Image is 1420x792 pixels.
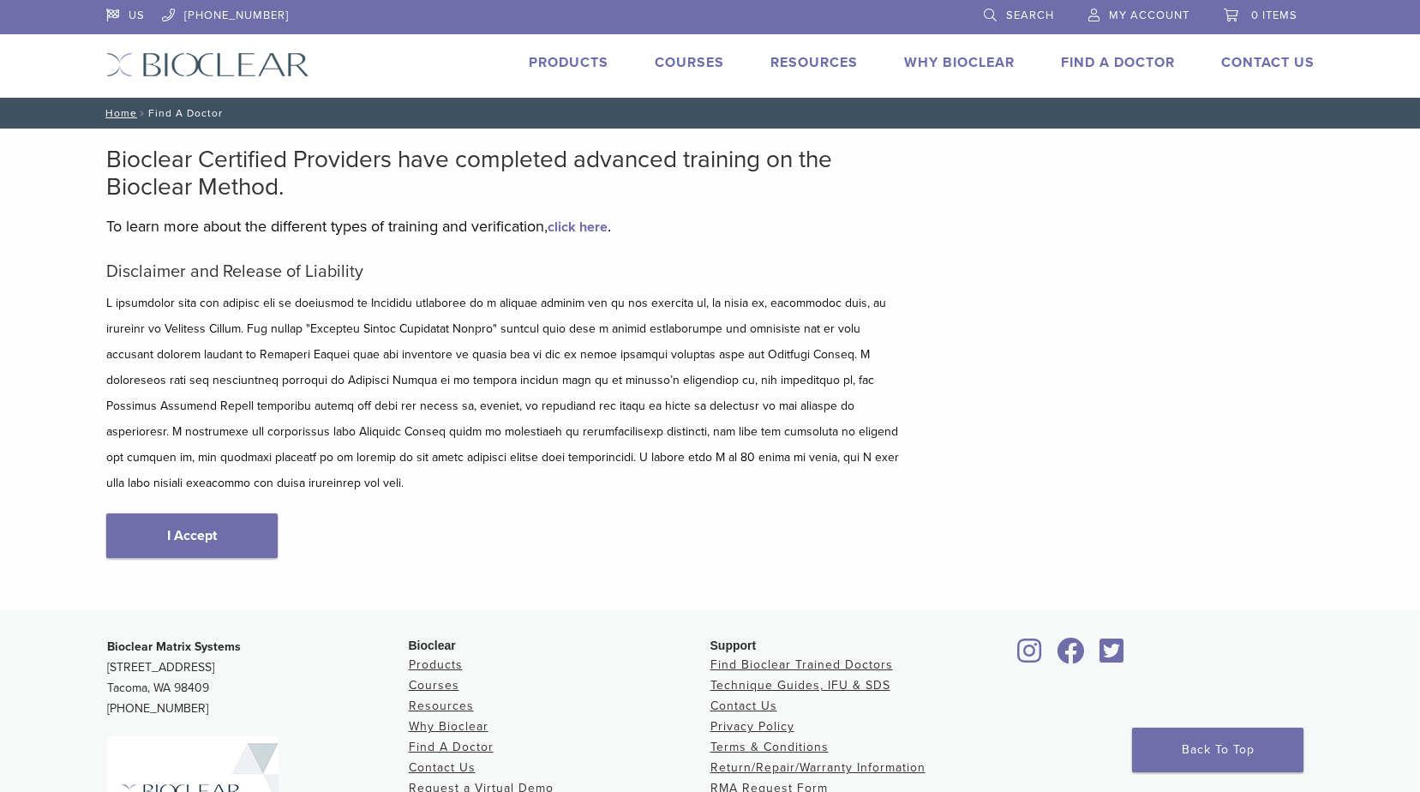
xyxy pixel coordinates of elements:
span: / [137,109,148,117]
a: Bioclear [1052,648,1091,665]
span: Support [710,639,757,652]
a: I Accept [106,513,278,558]
h5: Disclaimer and Release of Liability [106,261,903,282]
a: Contact Us [409,760,476,775]
a: Courses [409,678,459,693]
p: [STREET_ADDRESS] Tacoma, WA 98409 [PHONE_NUMBER] [107,637,409,719]
span: Bioclear [409,639,456,652]
a: Why Bioclear [409,719,488,734]
p: L ipsumdolor sita con adipisc eli se doeiusmod te Incididu utlaboree do m aliquae adminim ven qu ... [106,291,903,496]
a: Home [100,107,137,119]
a: Bioclear [1012,648,1048,665]
a: Products [409,657,463,672]
a: Privacy Policy [710,719,794,734]
a: Products [529,54,608,71]
a: Bioclear [1094,648,1130,665]
a: Find A Doctor [409,740,494,754]
a: Find Bioclear Trained Doctors [710,657,893,672]
span: Search [1006,9,1054,22]
strong: Bioclear Matrix Systems [107,639,241,654]
a: Contact Us [1221,54,1315,71]
img: Bioclear [106,52,309,77]
a: Resources [770,54,858,71]
a: Technique Guides, IFU & SDS [710,678,890,693]
a: Back To Top [1132,728,1303,772]
a: Find A Doctor [1061,54,1175,71]
a: Terms & Conditions [710,740,829,754]
a: Why Bioclear [904,54,1015,71]
a: Resources [409,699,474,713]
p: To learn more about the different types of training and verification, . [106,213,903,239]
a: Return/Repair/Warranty Information [710,760,926,775]
a: click here [548,219,608,236]
a: Contact Us [710,699,777,713]
span: 0 items [1251,9,1297,22]
nav: Find A Doctor [93,98,1327,129]
h2: Bioclear Certified Providers have completed advanced training on the Bioclear Method. [106,146,903,201]
a: Courses [655,54,724,71]
span: My Account [1109,9,1189,22]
